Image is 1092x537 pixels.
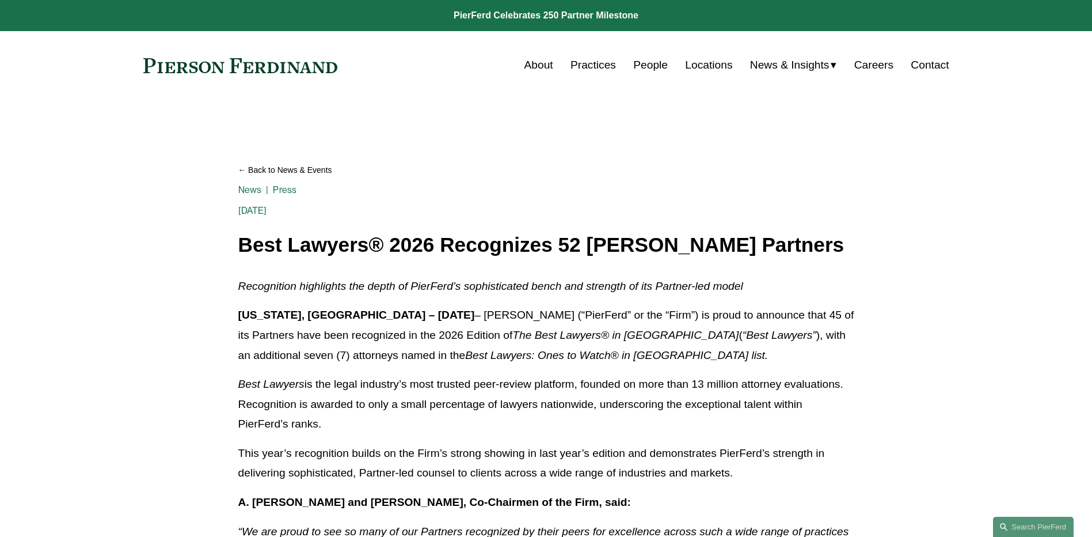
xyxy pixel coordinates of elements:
[238,234,854,256] h1: Best Lawyers® 2026 Recognizes 52 [PERSON_NAME] Partners
[743,329,816,341] em: “Best Lawyers”
[993,517,1074,537] a: Search this site
[238,444,854,483] p: This year’s recognition builds on the Firm’s strong showing in last year’s edition and demonstrat...
[854,54,893,76] a: Careers
[570,54,616,76] a: Practices
[685,54,732,76] a: Locations
[238,375,854,434] p: is the legal industry’s most trusted peer-review platform, founded on more than 13 million attorn...
[238,496,631,508] strong: A. [PERSON_NAME] and [PERSON_NAME], Co-Chairmen of the Firm, said:
[911,54,949,76] a: Contact
[750,55,830,75] span: News & Insights
[238,378,305,390] em: Best Lawyers
[465,349,768,361] em: Best Lawyers: Ones to Watch® in [GEOGRAPHIC_DATA] list.
[238,280,743,292] em: Recognition highlights the depth of PierFerd’s sophisticated bench and strength of its Partner-le...
[750,54,837,76] a: folder dropdown
[238,205,267,216] span: [DATE]
[512,329,739,341] em: The Best Lawyers® in [GEOGRAPHIC_DATA]
[524,54,553,76] a: About
[238,184,262,195] a: News
[633,54,668,76] a: People
[273,184,296,195] a: Press
[238,309,475,321] strong: [US_STATE], [GEOGRAPHIC_DATA] – [DATE]
[238,305,854,365] p: – [PERSON_NAME] (“PierFerd” or the “Firm”) is proud to announce that 45 of its Partners have been...
[238,160,854,180] a: Back to News & Events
